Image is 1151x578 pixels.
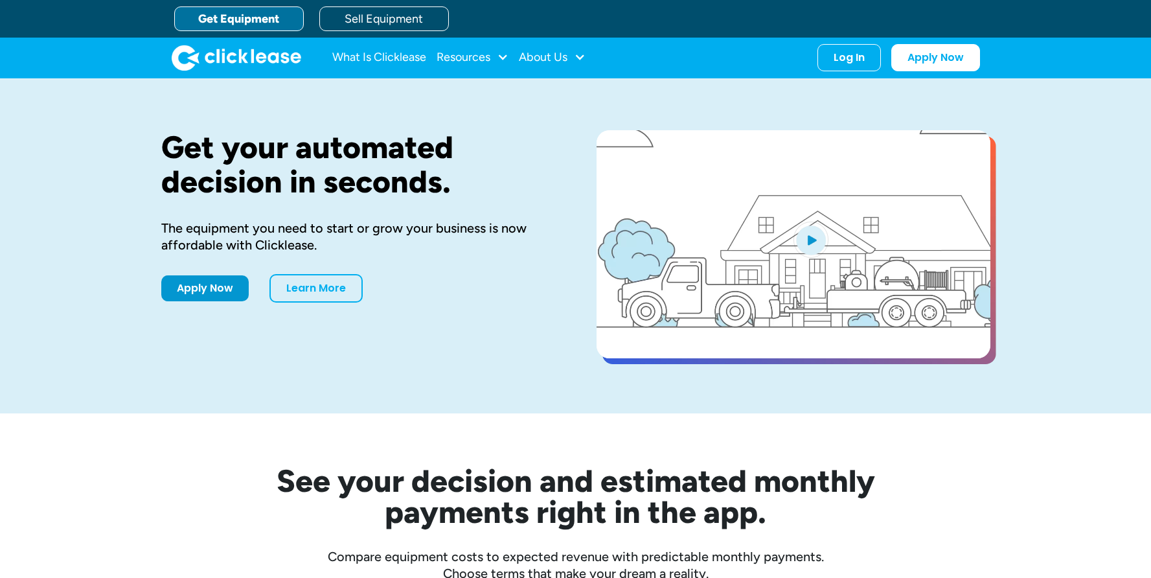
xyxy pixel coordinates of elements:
a: Learn More [269,274,363,303]
a: Sell Equipment [319,6,449,31]
div: Resources [437,45,508,71]
a: Get Equipment [174,6,304,31]
a: What Is Clicklease [332,45,426,71]
img: Clicklease logo [172,45,301,71]
a: home [172,45,301,71]
div: Log In [834,51,865,64]
h1: Get your automated decision in seconds. [161,130,555,199]
a: open lightbox [597,130,990,358]
a: Apply Now [161,275,249,301]
h2: See your decision and estimated monthly payments right in the app. [213,465,939,527]
a: Apply Now [891,44,980,71]
img: Blue play button logo on a light blue circular background [793,222,828,258]
div: About Us [519,45,586,71]
div: The equipment you need to start or grow your business is now affordable with Clicklease. [161,220,555,253]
